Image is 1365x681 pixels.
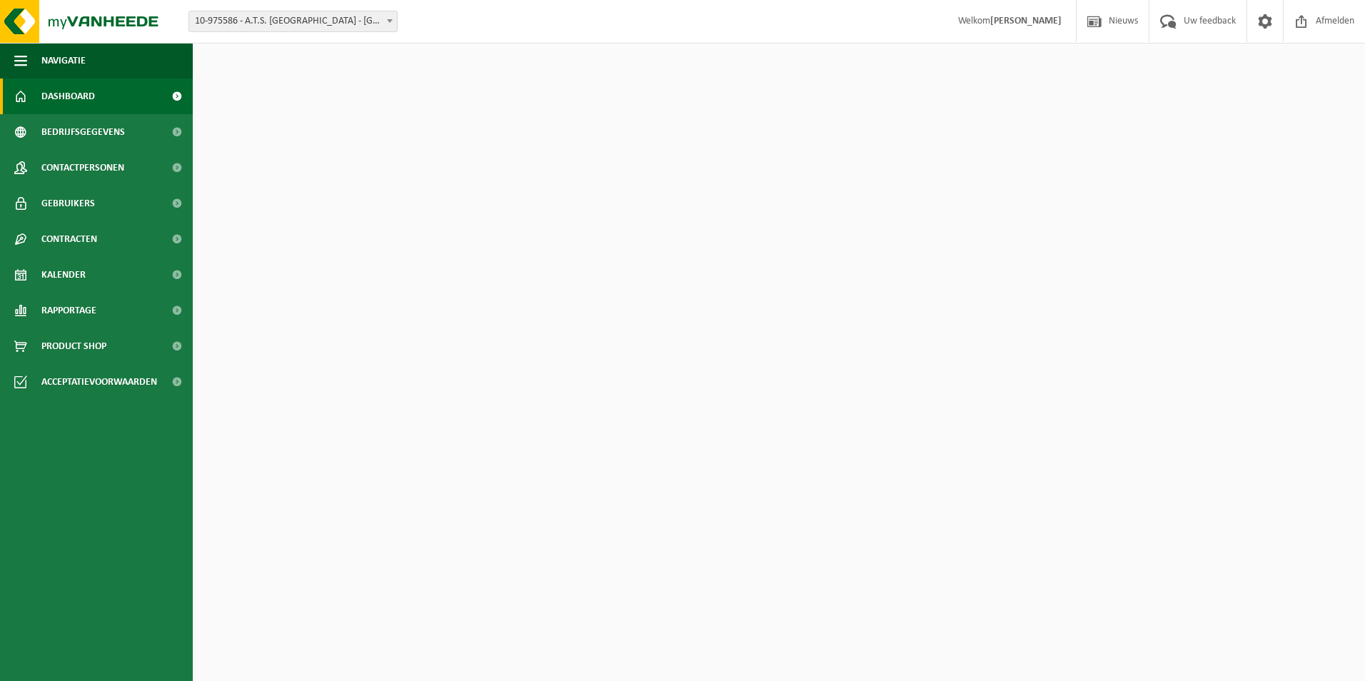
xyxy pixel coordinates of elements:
[41,221,97,257] span: Contracten
[189,11,397,31] span: 10-975586 - A.T.S. MERELBEKE - MERELBEKE
[41,364,157,400] span: Acceptatievoorwaarden
[41,186,95,221] span: Gebruikers
[188,11,398,32] span: 10-975586 - A.T.S. MERELBEKE - MERELBEKE
[41,43,86,79] span: Navigatie
[41,79,95,114] span: Dashboard
[990,16,1062,26] strong: [PERSON_NAME]
[41,328,106,364] span: Product Shop
[41,293,96,328] span: Rapportage
[41,257,86,293] span: Kalender
[41,150,124,186] span: Contactpersonen
[41,114,125,150] span: Bedrijfsgegevens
